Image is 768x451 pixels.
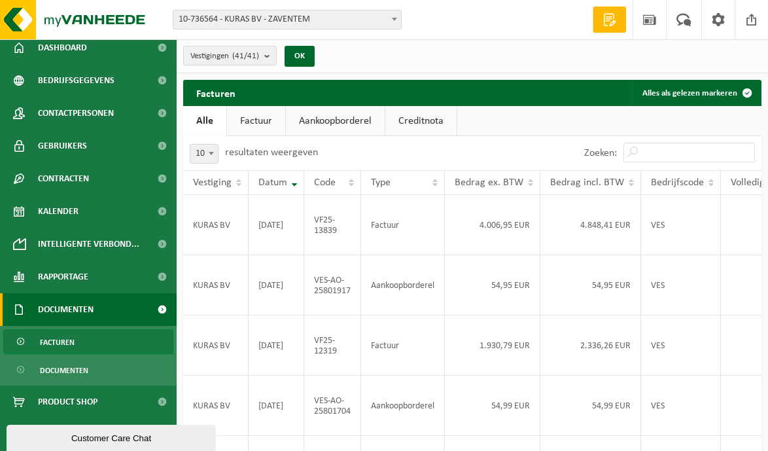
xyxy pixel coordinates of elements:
[304,316,361,376] td: VF25-12319
[632,80,760,106] button: Alles als gelezen markeren
[190,144,218,164] span: 10
[40,358,88,383] span: Documenten
[3,329,173,354] a: Facturen
[361,195,445,255] td: Factuur
[249,255,304,316] td: [DATE]
[584,148,617,158] label: Zoeken:
[173,10,402,29] span: 10-736564 - KURAS BV - ZAVENTEM
[38,228,139,261] span: Intelligente verbond...
[190,46,259,66] span: Vestigingen
[304,195,361,255] td: VF25-13839
[183,106,226,136] a: Alle
[38,130,87,162] span: Gebruikers
[3,357,173,382] a: Documenten
[38,195,79,228] span: Kalender
[40,330,75,355] span: Facturen
[540,195,641,255] td: 4.848,41 EUR
[540,255,641,316] td: 54,95 EUR
[249,195,304,255] td: [DATE]
[641,255,721,316] td: VES
[304,376,361,436] td: VES-AO-25801704
[38,31,87,64] span: Dashboard
[225,147,318,158] label: resultaten weergeven
[183,195,249,255] td: KURAS BV
[227,106,285,136] a: Factuur
[38,162,89,195] span: Contracten
[38,97,114,130] span: Contactpersonen
[38,64,114,97] span: Bedrijfsgegevens
[183,255,249,316] td: KURAS BV
[183,80,249,105] h2: Facturen
[183,46,277,65] button: Vestigingen(41/41)
[258,177,287,188] span: Datum
[249,316,304,376] td: [DATE]
[38,386,97,418] span: Product Shop
[193,177,232,188] span: Vestiging
[173,10,401,29] span: 10-736564 - KURAS BV - ZAVENTEM
[183,376,249,436] td: KURAS BV
[361,255,445,316] td: Aankoopborderel
[641,195,721,255] td: VES
[314,177,336,188] span: Code
[286,106,385,136] a: Aankoopborderel
[361,316,445,376] td: Factuur
[38,261,88,293] span: Rapportage
[540,316,641,376] td: 2.336,26 EUR
[183,316,249,376] td: KURAS BV
[7,422,218,451] iframe: chat widget
[385,106,457,136] a: Creditnota
[38,293,94,326] span: Documenten
[445,195,540,255] td: 4.006,95 EUR
[445,376,540,436] td: 54,99 EUR
[540,376,641,436] td: 54,99 EUR
[190,145,218,163] span: 10
[285,46,315,67] button: OK
[445,255,540,316] td: 54,95 EUR
[651,177,704,188] span: Bedrijfscode
[455,177,523,188] span: Bedrag ex. BTW
[304,255,361,316] td: VES-AO-25801917
[371,177,391,188] span: Type
[232,52,259,60] count: (41/41)
[38,418,144,451] span: Acceptatievoorwaarden
[361,376,445,436] td: Aankoopborderel
[641,376,721,436] td: VES
[641,316,721,376] td: VES
[249,376,304,436] td: [DATE]
[445,316,540,376] td: 1.930,79 EUR
[550,177,624,188] span: Bedrag incl. BTW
